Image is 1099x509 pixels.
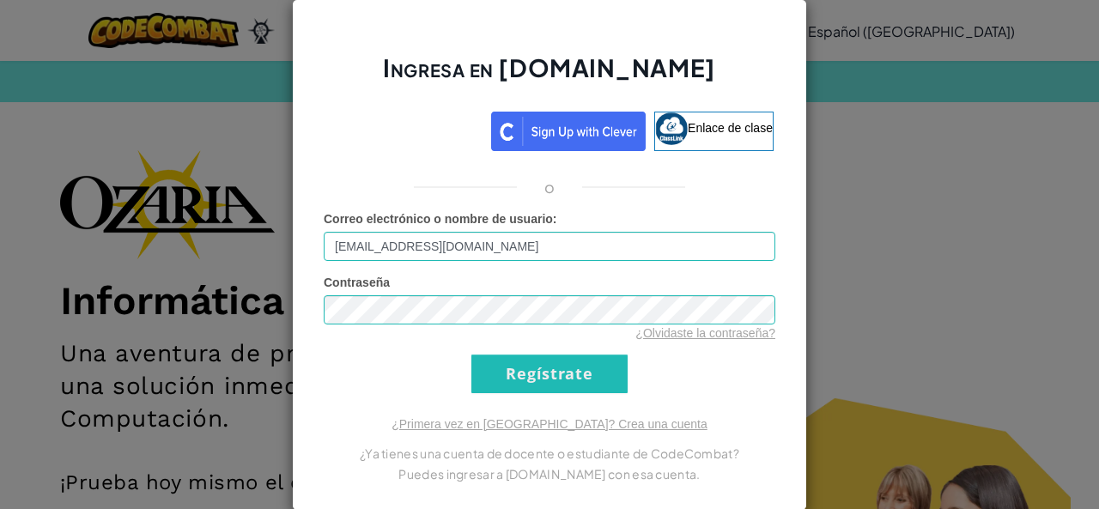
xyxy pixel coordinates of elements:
font: Correo electrónico o nombre de usuario [324,212,553,226]
font: : [553,212,557,226]
input: Regístrate [471,354,628,393]
a: ¿Olvidaste la contraseña? [635,326,775,340]
font: o [544,177,555,197]
font: ¿Ya tienes una cuenta de docente o estudiante de CodeCombat? [360,445,739,461]
iframe: Iniciar sesión con el botón de Google [317,110,491,148]
font: Contraseña [324,276,390,289]
font: Enlace de clase [688,120,773,134]
a: ¿Primera vez en [GEOGRAPHIC_DATA]? Crea una cuenta [392,417,707,431]
font: Puedes ingresar a [DOMAIN_NAME] con esa cuenta. [398,466,700,482]
font: Ingresa en [DOMAIN_NAME] [383,52,715,82]
img: classlink-logo-small.png [655,112,688,145]
img: clever_sso_button@2x.png [491,112,646,151]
